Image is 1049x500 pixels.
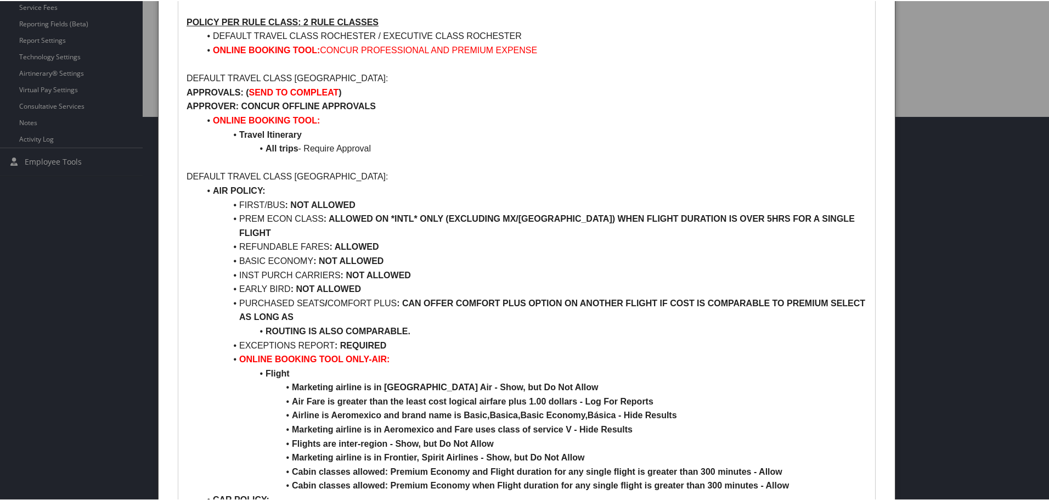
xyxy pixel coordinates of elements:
strong: ( [246,87,249,96]
li: BASIC ECONOMY [200,253,867,267]
strong: : ALLOWED [329,241,379,250]
p: DEFAULT TRAVEL CLASS [GEOGRAPHIC_DATA]: [187,168,867,183]
li: DEFAULT TRAVEL CLASS ROCHESTER / EXECUTIVE CLASS ROCHESTER [200,28,867,42]
strong: Air Fare is greater than the least cost logical airfare plus 1.00 dollars - Log For Reports [292,396,653,405]
strong: SEND TO COMPLEAT [249,87,339,96]
strong: Travel Itinerary [239,129,302,138]
strong: Airline is Aeromexico and brand name is Basic,Basica,Basic Economy,Básica - Hide Results [292,409,677,419]
strong: : NOT ALLOWED [313,255,383,265]
strong: APPROVER: CONCUR OFFLINE APPROVALS [187,100,376,110]
p: DEFAULT TRAVEL CLASS [GEOGRAPHIC_DATA]: [187,70,867,85]
strong: ONLINE BOOKING TOOL: [213,44,320,54]
strong: All trips [266,143,298,152]
strong: : NOT ALLOWED [291,283,361,293]
strong: : REQUIRED [335,340,386,349]
strong: ) [339,87,341,96]
li: - Require Approval [200,141,867,155]
strong: ROUTING IS ALSO COMPARABLE. [266,325,410,335]
strong: ONLINE BOOKING TOOL: [213,115,320,124]
li: PURCHASED SEATS COMFORT PLUS [200,295,867,323]
strong: Flight [266,368,290,377]
strong: : ALLOWED ON *INTL* ONLY (EXCLUDING MX/[GEOGRAPHIC_DATA]) WHEN FLIGHT DURATION IS OVER 5HRS FOR A... [239,213,857,237]
li: EARLY BIRD [200,281,867,295]
li: FIRST/BUS [200,197,867,211]
strong: Marketing airline is in Aeromexico and Fare uses class of service V - Hide Results [292,424,633,433]
span: CONCUR PROFESSIONAL AND PREMIUM EXPENSE [320,44,537,54]
strong: : CAN OFFER COMFORT PLUS OPTION ON ANOTHER FLIGHT IF COST IS COMPARABLE TO PREMIUM SELECT AS LONG AS [239,297,867,321]
li: EXCEPTIONS REPORT [200,338,867,352]
strong: Flights are inter-region - Show, but Do Not Allow [292,438,494,447]
strong: / [325,297,327,307]
li: PREM ECON CLASS [200,211,867,239]
strong: APPROVALS: [187,87,244,96]
strong: Marketing airline is in [GEOGRAPHIC_DATA] Air - Show, but Do Not Allow [292,381,599,391]
strong: : NOT ALLOWED [341,269,411,279]
li: REFUNDABLE FARES [200,239,867,253]
strong: Cabin classes allowed: Premium Economy when Flight duration for any single flight is greater than... [292,480,789,489]
li: INST PURCH CARRIERS [200,267,867,282]
strong: Cabin classes allowed: Premium Economy and Flight duration for any single flight is greater than ... [292,466,782,475]
strong: ONLINE BOOKING TOOL ONLY-AIR: [239,353,390,363]
strong: : NOT ALLOWED [285,199,356,209]
strong: Marketing airline is in Frontier, Spirit Airlines - Show, but Do Not Allow [292,452,584,461]
u: POLICY PER RULE CLASS: 2 RULE CLASSES [187,16,379,26]
strong: AIR POLICY: [213,185,266,194]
